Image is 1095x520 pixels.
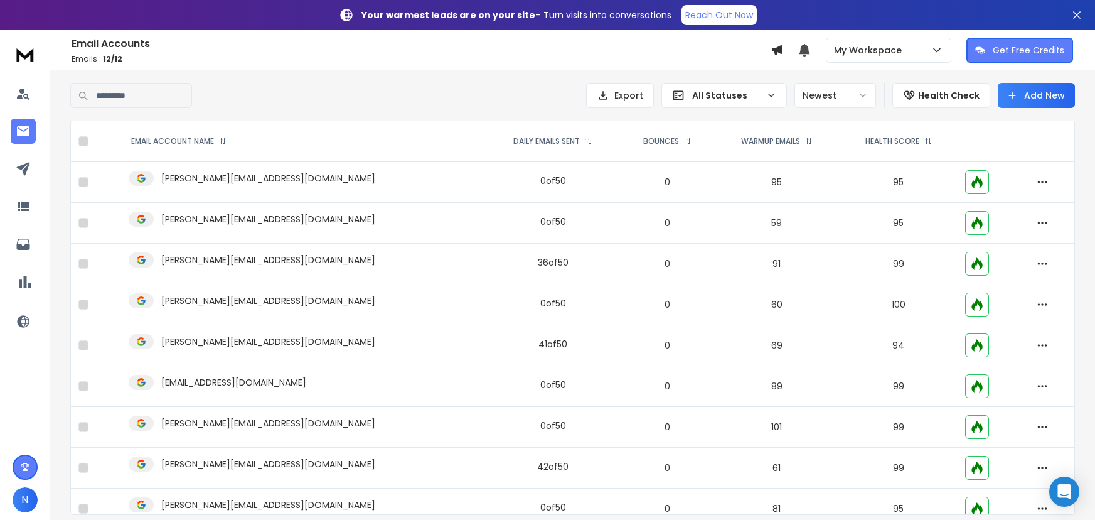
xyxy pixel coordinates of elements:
[714,244,839,284] td: 91
[131,136,227,146] div: EMAIL ACCOUNT NAME
[513,136,580,146] p: DAILY EMAILS SENT
[361,9,671,21] p: – Turn visits into conversations
[540,215,566,228] div: 0 of 50
[628,421,707,433] p: 0
[628,380,707,393] p: 0
[161,295,375,307] p: [PERSON_NAME][EMAIL_ADDRESS][DOMAIN_NAME]
[628,502,707,515] p: 0
[834,44,907,57] p: My Workspace
[161,213,375,225] p: [PERSON_NAME][EMAIL_ADDRESS][DOMAIN_NAME]
[161,335,375,348] p: [PERSON_NAME][EMAIL_ADDRESS][DOMAIN_NAME]
[840,325,958,366] td: 94
[714,203,839,244] td: 59
[161,458,375,470] p: [PERSON_NAME][EMAIL_ADDRESS][DOMAIN_NAME]
[540,297,566,310] div: 0 of 50
[161,376,306,389] p: [EMAIL_ADDRESS][DOMAIN_NAME]
[540,501,566,514] div: 0 of 50
[628,298,707,311] p: 0
[13,487,38,512] button: N
[161,254,375,266] p: [PERSON_NAME][EMAIL_ADDRESS][DOMAIN_NAME]
[714,448,839,489] td: 61
[628,339,707,352] p: 0
[840,284,958,325] td: 100
[998,83,1075,108] button: Add New
[628,462,707,474] p: 0
[714,162,839,203] td: 95
[840,203,958,244] td: 95
[628,217,707,229] p: 0
[643,136,679,146] p: BOUNCES
[714,407,839,448] td: 101
[714,366,839,407] td: 89
[681,5,757,25] a: Reach Out Now
[161,172,375,185] p: [PERSON_NAME][EMAIL_ADDRESS][DOMAIN_NAME]
[586,83,654,108] button: Export
[628,176,707,188] p: 0
[714,284,839,325] td: 60
[538,256,569,269] div: 36 of 50
[537,460,569,473] div: 42 of 50
[13,43,38,66] img: logo
[161,417,375,430] p: [PERSON_NAME][EMAIL_ADDRESS][DOMAIN_NAME]
[865,136,919,146] p: HEALTH SCORE
[161,499,375,511] p: [PERSON_NAME][EMAIL_ADDRESS][DOMAIN_NAME]
[1049,477,1079,507] div: Open Intercom Messenger
[966,38,1073,63] button: Get Free Credits
[685,9,753,21] p: Reach Out Now
[540,379,566,391] div: 0 of 50
[103,53,122,64] span: 12 / 12
[840,366,958,407] td: 99
[72,54,771,64] p: Emails :
[993,44,1064,57] p: Get Free Credits
[540,175,566,187] div: 0 of 50
[840,162,958,203] td: 95
[361,9,535,21] strong: Your warmest leads are on your site
[741,136,800,146] p: WARMUP EMAILS
[840,407,958,448] td: 99
[892,83,990,108] button: Health Check
[714,325,839,366] td: 69
[794,83,876,108] button: Newest
[840,448,958,489] td: 99
[540,420,566,432] div: 0 of 50
[538,338,567,350] div: 41 of 50
[692,89,761,102] p: All Statuses
[840,244,958,284] td: 99
[918,89,980,102] p: Health Check
[72,36,771,51] h1: Email Accounts
[628,257,707,270] p: 0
